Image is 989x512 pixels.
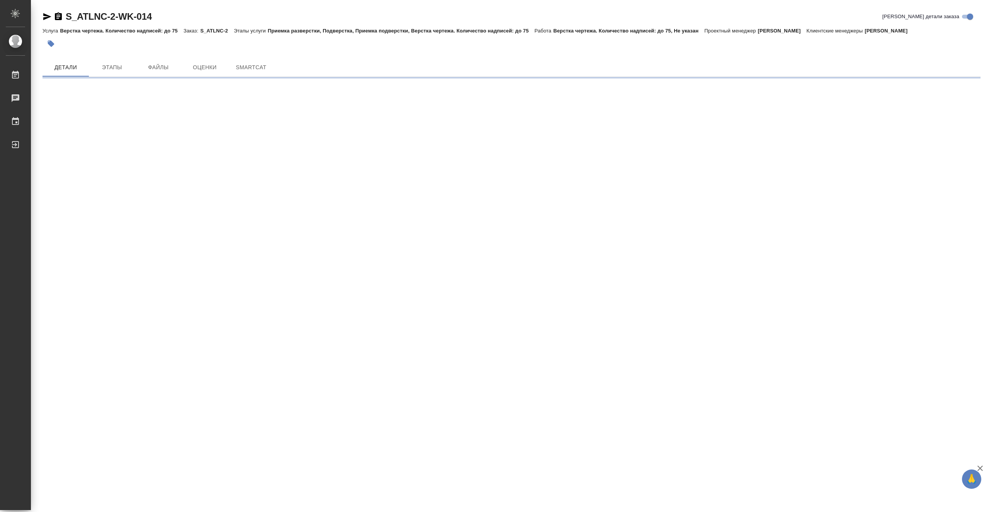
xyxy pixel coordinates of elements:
p: [PERSON_NAME] [865,28,913,34]
p: Приемка разверстки, Подверстка, Приемка подверстки, Верстка чертежа. Количество надписей: до 75 [268,28,535,34]
p: Заказ: [184,28,200,34]
p: Проектный менеджер [704,28,758,34]
a: S_ATLNC-2-WK-014 [66,11,152,22]
span: Оценки [186,63,223,72]
button: Скопировать ссылку [54,12,63,21]
button: Скопировать ссылку для ЯМессенджера [42,12,52,21]
span: Этапы [93,63,131,72]
p: [PERSON_NAME] [758,28,807,34]
p: Верстка чертежа. Количество надписей: до 75, Не указан [553,28,704,34]
button: 🙏 [962,469,981,489]
p: Верстка чертежа. Количество надписей: до 75 [60,28,184,34]
span: Детали [47,63,84,72]
p: S_ATLNC-2 [200,28,234,34]
span: [PERSON_NAME] детали заказа [882,13,959,20]
span: 🙏 [965,471,978,487]
p: Услуга [42,28,60,34]
p: Этапы услуги [234,28,268,34]
span: Файлы [140,63,177,72]
button: Добавить тэг [42,35,59,52]
span: SmartCat [233,63,270,72]
p: Работа [535,28,554,34]
p: Клиентские менеджеры [807,28,865,34]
